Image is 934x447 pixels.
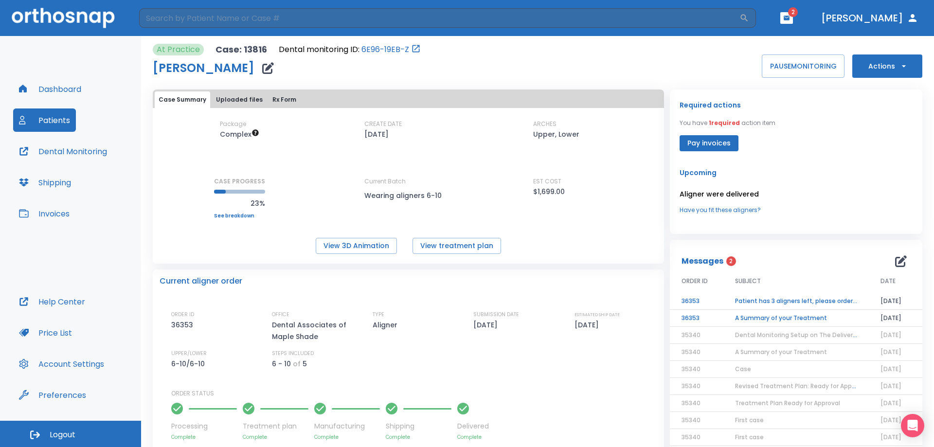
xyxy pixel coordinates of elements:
p: ESTIMATED SHIP DATE [575,310,620,319]
p: Delivered [457,421,489,431]
p: You have action item [680,119,775,127]
span: First case [735,433,764,441]
p: ORDER STATUS [171,389,657,398]
p: Dental monitoring ID: [279,44,359,55]
button: Help Center [13,290,91,313]
p: 6 - 10 [272,358,291,370]
span: Up to 50 Steps (100 aligners) [220,129,259,139]
p: Case: 13816 [216,44,267,55]
p: 23% [214,197,265,209]
span: [DATE] [880,365,901,373]
span: DATE [880,277,896,286]
td: 36353 [670,310,723,327]
button: Actions [852,54,922,78]
button: Pay invoices [680,135,738,151]
span: 35340 [682,348,700,356]
p: Messages [682,255,723,267]
span: 35340 [682,331,700,339]
a: 6E96-19EB-Z [361,44,409,55]
td: [DATE] [869,310,922,327]
button: PAUSEMONITORING [762,54,844,78]
span: [DATE] [880,433,901,441]
span: 35340 [682,433,700,441]
p: [DATE] [473,319,501,331]
a: Have you fit these aligners? [680,206,913,215]
p: TYPE [373,310,384,319]
span: 2 [788,7,798,17]
p: 6-10/6-10 [171,358,208,370]
span: 35340 [682,399,700,407]
p: Complete [314,433,380,441]
span: 2 [726,256,736,266]
p: ARCHES [533,120,557,128]
p: Aligner were delivered [680,188,913,200]
p: of [293,358,301,370]
a: Dashboard [13,77,87,101]
p: Complete [386,433,451,441]
p: Dental Associates of Maple Shade [272,319,355,342]
p: Required actions [680,99,741,111]
span: A Summary of your Treatment [735,348,827,356]
td: A Summary of your Treatment [723,310,869,327]
span: 35340 [682,365,700,373]
span: Revised Treatment Plan: Ready for Approval [735,382,866,390]
button: Case Summary [155,91,210,108]
div: Tooltip anchor [84,391,93,399]
span: SUBJECT [735,277,761,286]
button: Uploaded files [212,91,267,108]
p: OFFICE [272,310,289,319]
p: Aligner [373,319,401,331]
td: [DATE] [869,293,922,310]
button: Price List [13,321,78,344]
span: [DATE] [880,382,901,390]
h1: [PERSON_NAME] [153,62,254,74]
button: Dental Monitoring [13,140,113,163]
p: UPPER/LOWER [171,349,207,358]
button: View 3D Animation [316,238,397,254]
td: Patient has 3 aligners left, please order next set! [723,293,869,310]
span: [DATE] [880,416,901,424]
td: 36353 [670,293,723,310]
span: Dental Monitoring Setup on The Delivery Day [735,331,869,339]
span: [DATE] [880,331,901,339]
p: $1,699.00 [533,186,565,197]
div: tabs [155,91,662,108]
button: Preferences [13,383,92,407]
p: Processing [171,421,237,431]
span: 1 required [709,119,740,127]
button: Patients [13,108,76,132]
p: CREATE DATE [364,120,402,128]
span: [DATE] [880,399,901,407]
div: Open patient in dental monitoring portal [279,44,421,55]
input: Search by Patient Name or Case # [139,8,739,28]
p: 5 [303,358,307,370]
button: Account Settings [13,352,110,375]
span: ORDER ID [682,277,708,286]
p: Manufacturing [314,421,380,431]
p: Upper, Lower [533,128,579,140]
p: Shipping [386,421,451,431]
p: Treatment plan [243,421,308,431]
p: Complete [243,433,308,441]
button: Shipping [13,171,77,194]
p: 36353 [171,319,197,331]
p: [DATE] [364,128,389,140]
p: Current Batch [364,177,452,186]
p: EST COST [533,177,561,186]
span: [DATE] [880,348,901,356]
p: Complete [457,433,489,441]
p: CASE PROGRESS [214,177,265,186]
p: At Practice [157,44,200,55]
span: First case [735,416,764,424]
span: 35340 [682,382,700,390]
span: Case [735,365,751,373]
button: Invoices [13,202,75,225]
button: [PERSON_NAME] [817,9,922,27]
img: Orthosnap [12,8,115,28]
